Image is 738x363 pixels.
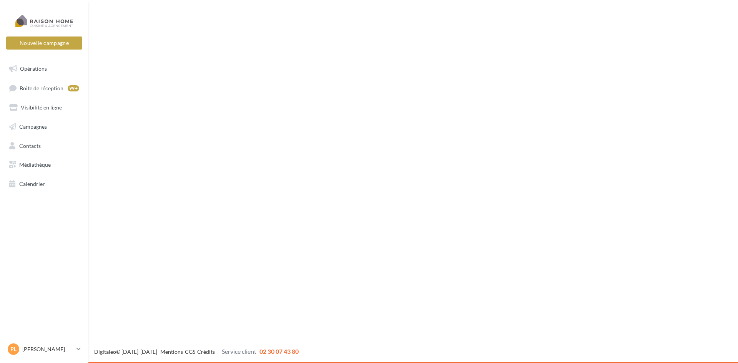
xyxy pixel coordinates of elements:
span: Contacts [19,142,41,149]
span: Opérations [20,65,47,72]
a: PL [PERSON_NAME] [6,342,82,356]
a: CGS [185,348,195,355]
a: Crédits [197,348,215,355]
span: Calendrier [19,181,45,187]
a: Opérations [5,61,84,77]
span: Campagnes [19,123,47,130]
a: Boîte de réception99+ [5,80,84,96]
div: 99+ [68,85,79,91]
span: Médiathèque [19,161,51,168]
span: 02 30 07 43 80 [259,348,299,355]
p: [PERSON_NAME] [22,345,73,353]
span: © [DATE]-[DATE] - - - [94,348,299,355]
span: Service client [222,348,256,355]
a: Digitaleo [94,348,116,355]
a: Médiathèque [5,157,84,173]
span: Visibilité en ligne [21,104,62,111]
a: Contacts [5,138,84,154]
button: Nouvelle campagne [6,36,82,50]
span: PL [10,345,17,353]
a: Calendrier [5,176,84,192]
a: Mentions [160,348,183,355]
a: Campagnes [5,119,84,135]
span: Boîte de réception [20,85,63,91]
a: Visibilité en ligne [5,99,84,116]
